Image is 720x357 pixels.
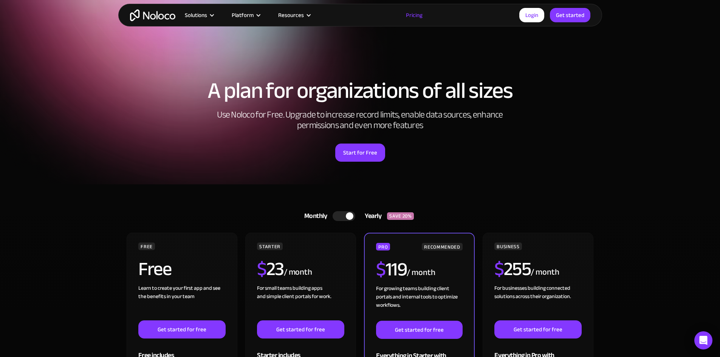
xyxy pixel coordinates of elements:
[376,284,462,321] div: For growing teams building client portals and internal tools to optimize workflows.
[494,260,531,278] h2: 255
[257,243,282,250] div: STARTER
[232,10,254,20] div: Platform
[355,210,387,222] div: Yearly
[694,331,712,349] div: Open Intercom Messenger
[335,144,385,162] a: Start for Free
[519,8,544,22] a: Login
[407,267,435,279] div: / month
[209,110,511,131] h2: Use Noloco for Free. Upgrade to increase record limits, enable data sources, enhance permissions ...
[175,10,222,20] div: Solutions
[222,10,269,20] div: Platform
[494,243,522,250] div: BUSINESS
[257,320,344,338] a: Get started for free
[376,260,407,279] h2: 119
[130,9,175,21] a: home
[138,284,225,320] div: Learn to create your first app and see the benefits in your team ‍
[376,321,462,339] a: Get started for free
[138,320,225,338] a: Get started for free
[387,212,414,220] div: SAVE 20%
[284,266,312,278] div: / month
[494,320,581,338] a: Get started for free
[257,251,266,287] span: $
[422,243,462,250] div: RECOMMENDED
[138,260,171,278] h2: Free
[376,243,390,250] div: PRO
[531,266,559,278] div: / month
[494,251,504,287] span: $
[295,210,333,222] div: Monthly
[269,10,319,20] div: Resources
[376,252,386,287] span: $
[257,284,344,320] div: For small teams building apps and simple client portals for work. ‍
[138,243,155,250] div: FREE
[494,284,581,320] div: For businesses building connected solutions across their organization. ‍
[550,8,590,22] a: Get started
[126,79,595,102] h1: A plan for organizations of all sizes
[257,260,284,278] h2: 23
[396,10,432,20] a: Pricing
[278,10,304,20] div: Resources
[185,10,207,20] div: Solutions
